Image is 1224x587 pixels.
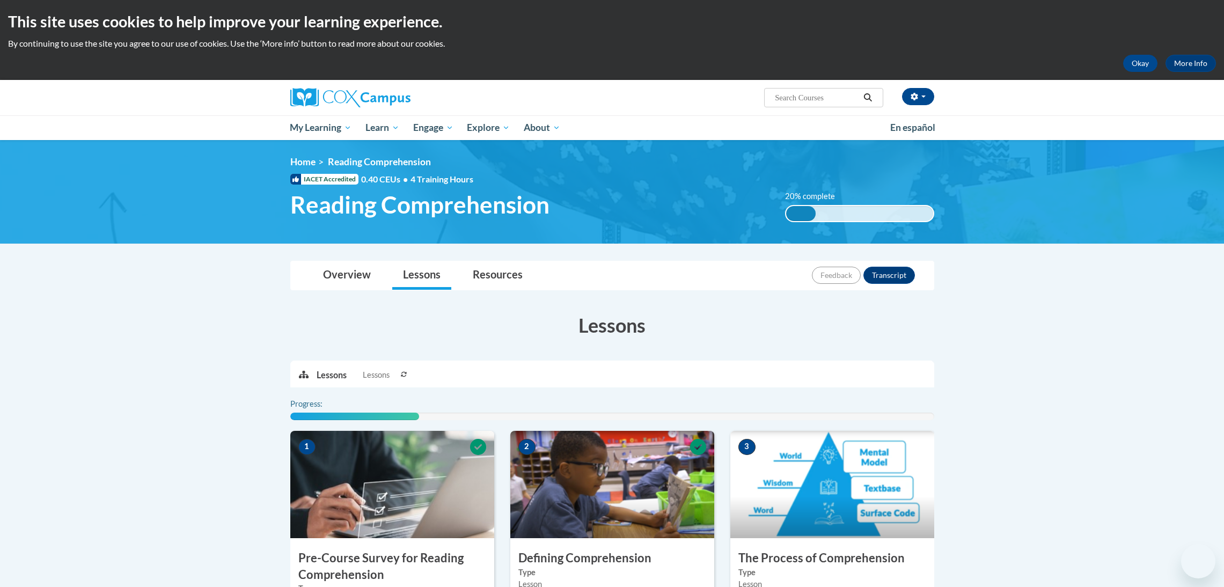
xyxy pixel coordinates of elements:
[298,439,316,455] span: 1
[517,115,567,140] a: About
[8,11,1216,32] h2: This site uses cookies to help improve your learning experience.
[8,38,1216,49] p: By continuing to use the site you agree to our use of cookies. Use the ‘More info’ button to read...
[1123,55,1157,72] button: Okay
[290,88,411,107] img: Cox Campus
[460,115,517,140] a: Explore
[361,173,411,185] span: 0.40 CEUs
[411,174,473,184] span: 4 Training Hours
[510,550,714,567] h3: Defining Comprehension
[274,115,950,140] div: Main menu
[317,369,347,381] p: Lessons
[812,267,861,284] button: Feedback
[290,398,352,410] label: Progress:
[290,174,358,185] span: IACET Accredited
[290,312,934,339] h3: Lessons
[510,431,714,538] img: Course Image
[890,122,935,133] span: En español
[524,121,560,134] span: About
[786,206,816,221] div: 20% complete
[290,156,316,167] a: Home
[774,91,860,104] input: Search Courses
[883,116,942,139] a: En español
[902,88,934,105] button: Account Settings
[730,431,934,538] img: Course Image
[860,91,876,104] button: Search
[392,261,451,290] a: Lessons
[1166,55,1216,72] a: More Info
[328,156,431,167] span: Reading Comprehension
[312,261,382,290] a: Overview
[290,431,494,538] img: Course Image
[290,121,351,134] span: My Learning
[290,190,549,219] span: Reading Comprehension
[730,550,934,567] h3: The Process of Comprehension
[518,567,706,578] label: Type
[785,190,847,202] label: 20% complete
[863,267,915,284] button: Transcript
[738,439,756,455] span: 3
[1181,544,1215,578] iframe: Button to launch messaging window
[290,550,494,583] h3: Pre-Course Survey for Reading Comprehension
[283,115,359,140] a: My Learning
[738,567,926,578] label: Type
[413,121,453,134] span: Engage
[518,439,536,455] span: 2
[363,369,390,381] span: Lessons
[290,88,494,107] a: Cox Campus
[365,121,399,134] span: Learn
[406,115,460,140] a: Engage
[358,115,406,140] a: Learn
[467,121,510,134] span: Explore
[462,261,533,290] a: Resources
[403,174,408,184] span: •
